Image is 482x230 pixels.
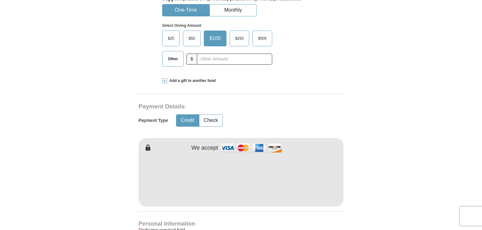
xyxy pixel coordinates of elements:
[199,115,222,126] button: Check
[138,221,344,226] h4: Personal Information
[165,34,177,43] span: $25
[167,78,216,83] span: Add a gift to another fund
[186,54,197,65] span: $
[185,34,198,43] span: $50
[206,34,224,43] span: $100
[210,4,256,16] button: Monthly
[162,4,209,16] button: One-Time
[176,115,199,126] button: Credit
[232,34,247,43] span: $250
[220,141,283,155] img: credit cards accepted
[255,34,270,43] span: $500
[138,118,168,123] h5: Payment Type
[165,54,181,64] span: Other
[191,145,218,152] h4: We accept
[162,23,201,28] strong: Select Giving Amount
[138,103,299,110] h3: Payment Details
[197,54,272,65] input: Other Amount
